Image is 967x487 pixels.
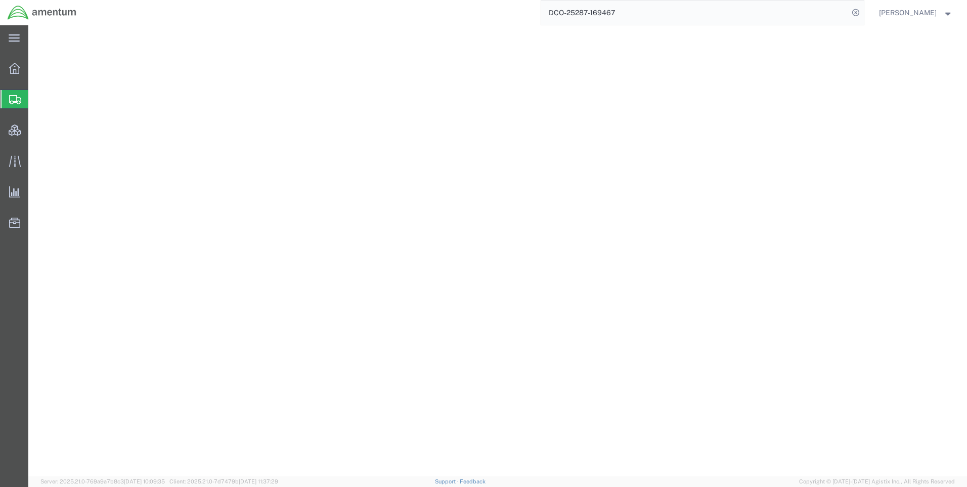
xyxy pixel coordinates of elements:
[124,478,165,484] span: [DATE] 10:09:35
[239,478,278,484] span: [DATE] 11:37:29
[28,25,967,476] iframe: FS Legacy Container
[878,7,953,19] button: [PERSON_NAME]
[460,478,486,484] a: Feedback
[7,5,77,20] img: logo
[40,478,165,484] span: Server: 2025.21.0-769a9a7b8c3
[541,1,849,25] input: Search for shipment number, reference number
[879,7,937,18] span: Ray Cheatteam
[435,478,460,484] a: Support
[799,477,955,486] span: Copyright © [DATE]-[DATE] Agistix Inc., All Rights Reserved
[169,478,278,484] span: Client: 2025.21.0-7d7479b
